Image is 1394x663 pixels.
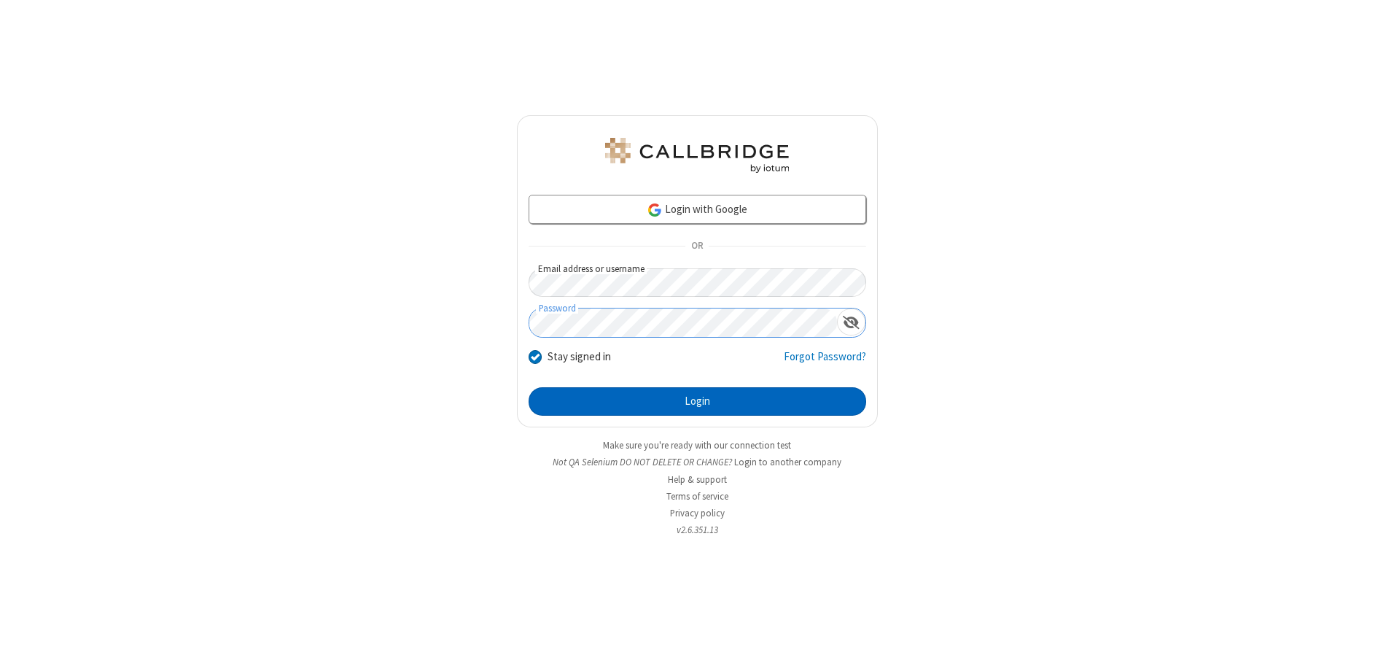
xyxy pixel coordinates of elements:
button: Login [529,387,866,416]
a: Privacy policy [670,507,725,519]
li: v2.6.351.13 [517,523,878,537]
label: Stay signed in [548,349,611,365]
button: Login to another company [734,455,841,469]
a: Forgot Password? [784,349,866,376]
a: Terms of service [666,490,728,503]
input: Password [529,309,837,337]
a: Make sure you're ready with our connection test [603,439,791,451]
a: Login with Google [529,195,866,224]
img: google-icon.png [647,202,663,218]
div: Show password [837,309,865,336]
li: Not QA Selenium DO NOT DELETE OR CHANGE? [517,455,878,469]
span: OR [685,236,709,257]
img: QA Selenium DO NOT DELETE OR CHANGE [602,138,792,173]
a: Help & support [668,473,727,486]
input: Email address or username [529,268,866,297]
